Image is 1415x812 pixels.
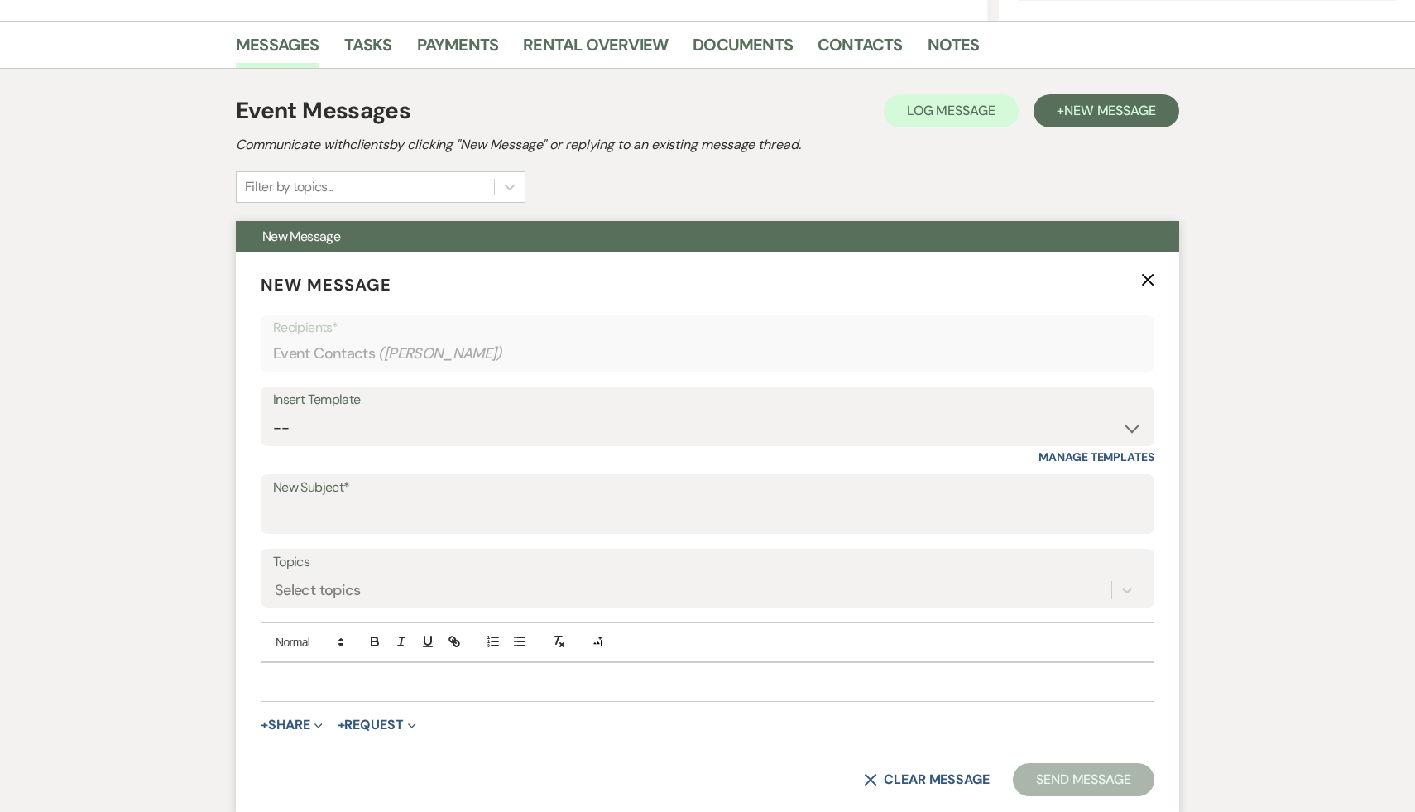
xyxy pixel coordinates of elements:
button: Log Message [884,94,1019,127]
span: ( [PERSON_NAME] ) [378,343,502,365]
span: New Message [1064,102,1156,119]
button: Send Message [1013,763,1154,796]
a: Manage Templates [1038,449,1154,464]
div: Event Contacts [273,338,1142,370]
label: New Subject* [273,476,1142,500]
button: +New Message [1034,94,1179,127]
span: + [261,718,268,732]
a: Contacts [818,31,903,68]
p: Recipients* [273,317,1142,339]
span: New Message [262,228,340,245]
button: Request [338,718,416,732]
a: Messages [236,31,319,68]
label: Topics [273,550,1142,574]
a: Notes [928,31,980,68]
div: Filter by topics... [245,177,333,197]
a: Tasks [344,31,392,68]
a: Payments [417,31,499,68]
span: Log Message [907,102,995,119]
span: New Message [261,274,391,295]
h2: Communicate with clients by clicking "New Message" or replying to an existing message thread. [236,135,1179,155]
button: Clear message [864,773,990,786]
h1: Event Messages [236,94,410,128]
a: Rental Overview [523,31,668,68]
span: + [338,718,345,732]
div: Select topics [275,579,361,601]
div: Insert Template [273,388,1142,412]
a: Documents [693,31,793,68]
button: Share [261,718,323,732]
